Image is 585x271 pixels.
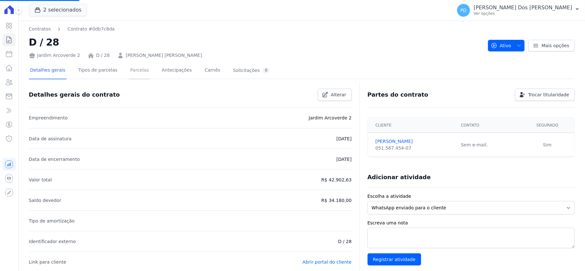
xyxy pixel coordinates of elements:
p: Empreendimento [29,114,68,122]
a: Abrir portal do cliente [303,259,352,265]
p: Data de encerramento [29,155,80,163]
span: Trocar titularidade [528,92,569,98]
a: Solicitações0 [232,62,271,79]
th: Segurado [520,118,574,133]
p: Tipo de amortização [29,217,75,225]
p: [DATE] [336,135,351,143]
p: [DATE] [336,155,351,163]
th: Cliente [368,118,457,133]
a: Parcelas [129,62,150,79]
button: 2 selecionados [29,4,87,16]
p: Data de assinatura [29,135,72,143]
div: 0 [262,67,270,74]
nav: Breadcrumb [29,26,483,32]
span: Mais opções [542,42,569,49]
p: D / 28 [338,238,351,245]
p: Jardim Arcoverde 2 [309,114,352,122]
p: Link para cliente [29,258,66,266]
a: [PERSON_NAME] [376,138,453,145]
a: Tipos de parcelas [77,62,119,79]
a: D / 28 [96,52,110,59]
p: R$ 34.180,00 [321,197,351,204]
p: R$ 42.902,63 [321,176,351,184]
h3: Partes do contrato [368,91,429,99]
h2: D / 28 [29,35,483,49]
a: [PERSON_NAME] [PERSON_NAME] [126,52,202,59]
a: Mais opções [528,40,575,51]
p: Valor total [29,176,52,184]
td: Sim [520,133,574,157]
label: Escreva uma nota [368,220,575,226]
td: Sem e-mail. [457,133,520,157]
th: Contato [457,118,520,133]
a: Trocar titularidade [515,89,575,101]
h3: Detalhes gerais do contrato [29,91,120,99]
h3: Adicionar atividade [368,173,431,181]
p: Ver opções [474,11,572,16]
a: Detalhes gerais [29,62,67,79]
a: Antecipações [160,62,193,79]
span: Alterar [331,92,346,98]
p: Saldo devedor [29,197,61,204]
span: Ativo [491,40,511,51]
label: Escolha a atividade [368,193,575,200]
a: Alterar [318,89,352,101]
nav: Breadcrumb [29,26,115,32]
p: [PERSON_NAME] Dos [PERSON_NAME] [474,4,572,11]
div: 051.567.454-07 [376,145,453,152]
a: Carnês [203,62,222,79]
a: Contratos [29,26,51,32]
p: Identificador externo [29,238,76,245]
input: Registrar atividade [368,253,421,266]
div: Jardim Arcoverde 2 [29,52,80,59]
div: Solicitações [233,67,270,74]
button: PD [PERSON_NAME] Dos [PERSON_NAME] Ver opções [452,1,585,19]
button: Ativo [488,40,525,51]
a: Contrato #0db7c8da [67,26,115,32]
span: PD [460,8,466,13]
